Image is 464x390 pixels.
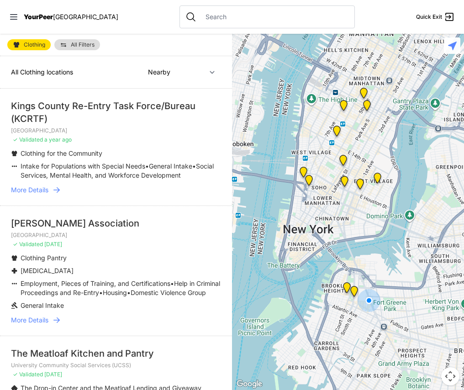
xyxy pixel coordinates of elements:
span: ✓ Validated [13,371,43,378]
span: Clothing for the Community [21,149,102,157]
div: Harvey Milk High School [337,155,349,169]
span: More Details [11,185,48,195]
p: [GEOGRAPHIC_DATA] [11,127,221,134]
input: Search [200,12,349,21]
a: Open this area in Google Maps (opens a new window) [234,378,264,390]
span: Quick Exit [416,13,442,21]
img: Google [234,378,264,390]
div: The Meatloaf Kitchen and Pantry [11,347,221,360]
span: • [192,162,196,170]
div: Main Location, SoHo, DYCD Youth Drop-in Center [303,175,315,190]
span: General Intake [21,301,64,309]
a: Quick Exit [416,11,455,22]
div: You are here! [358,289,380,312]
span: • [99,289,103,296]
a: More Details [11,316,221,325]
span: General Intake [149,162,192,170]
span: • [170,279,174,287]
a: All Filters [54,39,100,50]
span: ✓ Validated [13,136,43,143]
span: All Clothing locations [11,68,73,76]
span: More Details [11,316,48,325]
span: [DATE] [44,241,62,248]
span: YourPeer [24,13,53,21]
span: Intake for Populations with Special Needs [21,162,145,170]
a: Clothing [7,39,51,50]
div: Greater New York City [361,100,373,115]
span: • [145,162,149,170]
div: Bowery Campus [339,176,350,190]
p: [GEOGRAPHIC_DATA] [11,232,221,239]
span: All Filters [71,42,95,47]
a: YourPeer[GEOGRAPHIC_DATA] [24,14,118,20]
button: Map camera controls [441,367,459,385]
span: [MEDICAL_DATA] [21,267,74,274]
div: Kings County Re-Entry Task Force/Bureau (KCRTF) [11,100,221,125]
span: [DATE] [44,371,62,378]
span: Employment, Pieces of Training, and Certifications [21,279,170,287]
div: New Location, Headquarters [338,100,349,115]
div: Brooklyn [348,286,360,300]
span: • [127,289,131,296]
span: [GEOGRAPHIC_DATA] [53,13,118,21]
div: Church of St. Francis Xavier - Front Entrance [331,126,343,140]
span: a year ago [44,136,72,143]
span: Clothing [24,42,45,47]
a: More Details [11,185,221,195]
div: Brooklyn [341,282,353,297]
div: [PERSON_NAME] Association [11,217,221,230]
span: ✓ Validated [13,241,43,248]
div: University Community Social Services (UCSS) [354,179,366,193]
span: Domestic Violence Group [131,289,206,296]
p: University Community Social Services (UCSS) [11,362,221,369]
span: Clothing Pantry [21,254,67,262]
div: Manhattan [372,173,383,187]
span: Housing [103,289,127,296]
